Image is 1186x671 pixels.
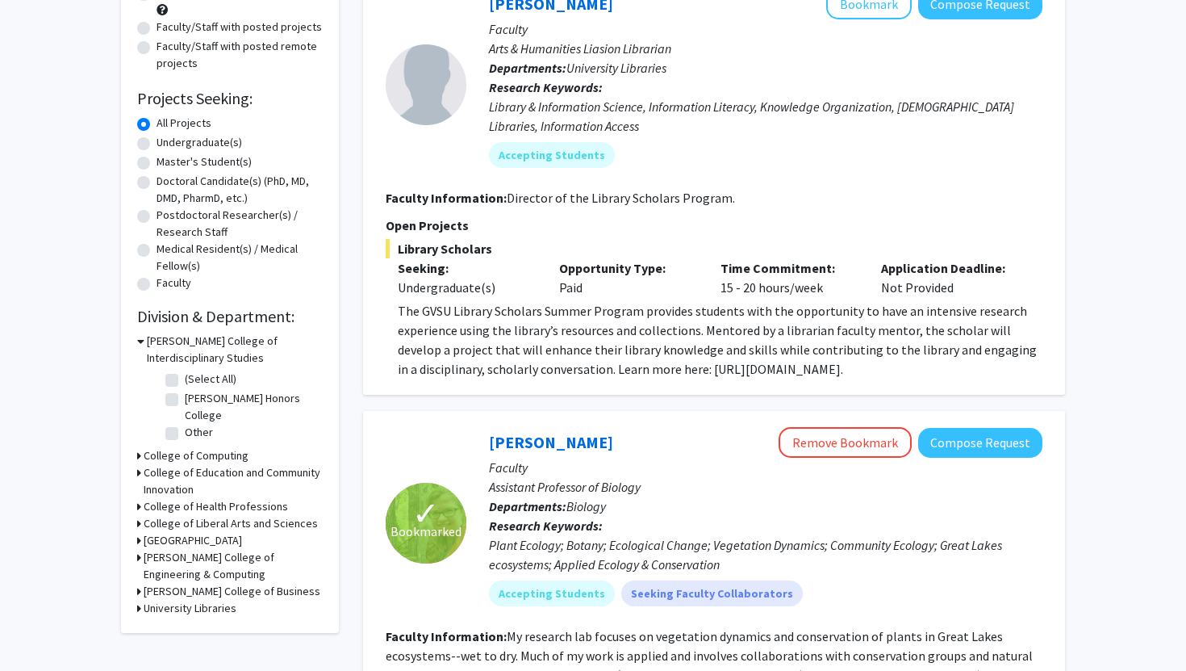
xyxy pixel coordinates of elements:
[157,115,211,132] label: All Projects
[386,216,1042,235] p: Open Projects
[144,583,320,600] h3: [PERSON_NAME] College of Business
[157,275,191,291] label: Faculty
[566,60,666,76] span: University Libraries
[185,371,236,388] label: (Select All)
[12,598,69,659] iframe: Chat
[489,535,1042,574] div: Plant Ecology; Botany; Ecological Change; Vegetation Dynamics; Community Ecology; Great Lakes eco...
[918,428,1042,458] button: Compose Request to Sarah Johnson
[547,258,708,297] div: Paid
[489,432,613,452] a: [PERSON_NAME]
[137,89,323,108] h2: Projects Seeking:
[157,207,323,241] label: Postdoctoral Researcher(s) / Research Staff
[185,390,319,424] label: [PERSON_NAME] Honors College
[386,628,507,644] b: Faculty Information:
[489,60,566,76] b: Departments:
[412,505,440,522] span: ✓
[489,39,1042,58] p: Arts & Humanities Liasion Librarian
[566,498,606,514] span: Biology
[157,153,252,170] label: Master's Student(s)
[398,278,535,297] div: Undergraduate(s)
[144,464,323,498] h3: College of Education and Community Innovation
[398,301,1042,379] p: The GVSU Library Scholars Summer Program provides students with the opportunity to have an intens...
[157,19,322,36] label: Faculty/Staff with posted projects
[559,258,696,278] p: Opportunity Type:
[157,173,323,207] label: Doctoral Candidate(s) (PhD, MD, DMD, PharmD, etc.)
[386,190,507,206] b: Faculty Information:
[621,581,803,606] mat-chip: Seeking Faculty Collaborators
[708,258,870,297] div: 15 - 20 hours/week
[398,258,535,278] p: Seeking:
[386,239,1042,258] span: Library Scholars
[185,424,213,441] label: Other
[144,498,288,515] h3: College of Health Professions
[779,427,912,458] button: Remove Bookmark
[881,258,1018,278] p: Application Deadline:
[137,307,323,326] h2: Division & Department:
[507,190,735,206] fg-read-more: Director of the Library Scholars Program.
[157,241,323,275] label: Medical Resident(s) / Medical Fellow(s)
[144,447,248,464] h3: College of Computing
[147,333,323,367] h3: [PERSON_NAME] College of Interdisciplinary Studies
[489,477,1042,497] p: Assistant Professor of Biology
[489,498,566,514] b: Departments:
[144,515,318,532] h3: College of Liberal Arts and Sciences
[157,38,323,72] label: Faculty/Staff with posted remote projects
[489,518,603,534] b: Research Keywords:
[489,581,615,606] mat-chip: Accepting Students
[489,142,615,168] mat-chip: Accepting Students
[489,97,1042,136] div: Library & Information Science, Information Literacy, Knowledge Organization, [DEMOGRAPHIC_DATA] L...
[390,522,461,541] span: Bookmarked
[157,134,242,151] label: Undergraduate(s)
[144,532,242,549] h3: [GEOGRAPHIC_DATA]
[489,19,1042,39] p: Faculty
[489,458,1042,477] p: Faculty
[144,600,236,617] h3: University Libraries
[144,549,323,583] h3: [PERSON_NAME] College of Engineering & Computing
[489,79,603,95] b: Research Keywords:
[869,258,1030,297] div: Not Provided
[720,258,858,278] p: Time Commitment:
